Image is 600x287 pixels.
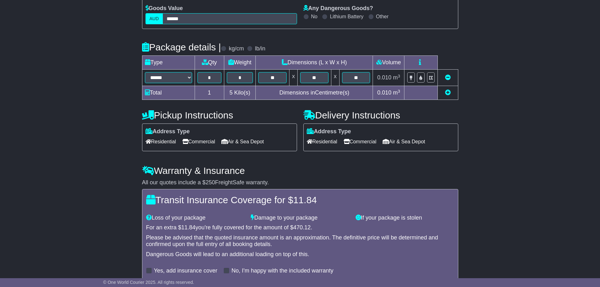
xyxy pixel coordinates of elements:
[377,74,391,81] span: 0.010
[146,5,183,12] label: Goods Value
[344,137,376,146] span: Commercial
[398,74,400,78] sup: 3
[181,224,196,231] span: 11.84
[256,86,373,100] td: Dimensions in Centimetre(s)
[142,165,458,176] h4: Warranty & Insurance
[146,13,163,24] label: AUD
[195,56,224,70] td: Qty
[255,45,265,52] label: lb/in
[383,137,425,146] span: Air & Sea Depot
[229,45,244,52] label: kg/cm
[311,14,317,20] label: No
[248,215,352,221] div: Damage to your package
[146,234,454,248] div: Please be advised that the quoted insurance amount is an approximation. The definitive price will...
[303,110,458,120] h4: Delivery Instructions
[154,267,217,274] label: Yes, add insurance cover
[142,56,195,70] td: Type
[224,86,256,100] td: Kilo(s)
[445,74,451,81] a: Remove this item
[289,70,298,86] td: x
[146,224,454,231] div: For an extra $ you're fully covered for the amount of $ .
[307,137,337,146] span: Residential
[103,280,194,285] span: © One World Courier 2025. All rights reserved.
[146,128,190,135] label: Address Type
[256,56,373,70] td: Dimensions (L x W x H)
[393,89,400,96] span: m
[142,42,221,52] h4: Package details |
[352,215,457,221] div: If your package is stolen
[146,137,176,146] span: Residential
[376,14,389,20] label: Other
[377,89,391,96] span: 0.010
[330,14,363,20] label: Lithium Battery
[142,110,297,120] h4: Pickup Instructions
[182,137,215,146] span: Commercial
[142,86,195,100] td: Total
[303,5,373,12] label: Any Dangerous Goods?
[398,89,400,94] sup: 3
[146,251,454,258] div: Dangerous Goods will lead to an additional loading on top of this.
[142,179,458,186] div: All our quotes include a $ FreightSafe warranty.
[307,128,351,135] label: Address Type
[293,195,317,205] span: 11.84
[229,89,232,96] span: 5
[231,267,334,274] label: No, I'm happy with the included warranty
[146,195,454,205] h4: Transit Insurance Coverage for $
[393,74,400,81] span: m
[206,179,215,186] span: 250
[373,56,404,70] td: Volume
[445,89,451,96] a: Add new item
[221,137,264,146] span: Air & Sea Depot
[224,56,256,70] td: Weight
[331,70,339,86] td: x
[195,86,224,100] td: 1
[143,215,248,221] div: Loss of your package
[293,224,311,231] span: 470.12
